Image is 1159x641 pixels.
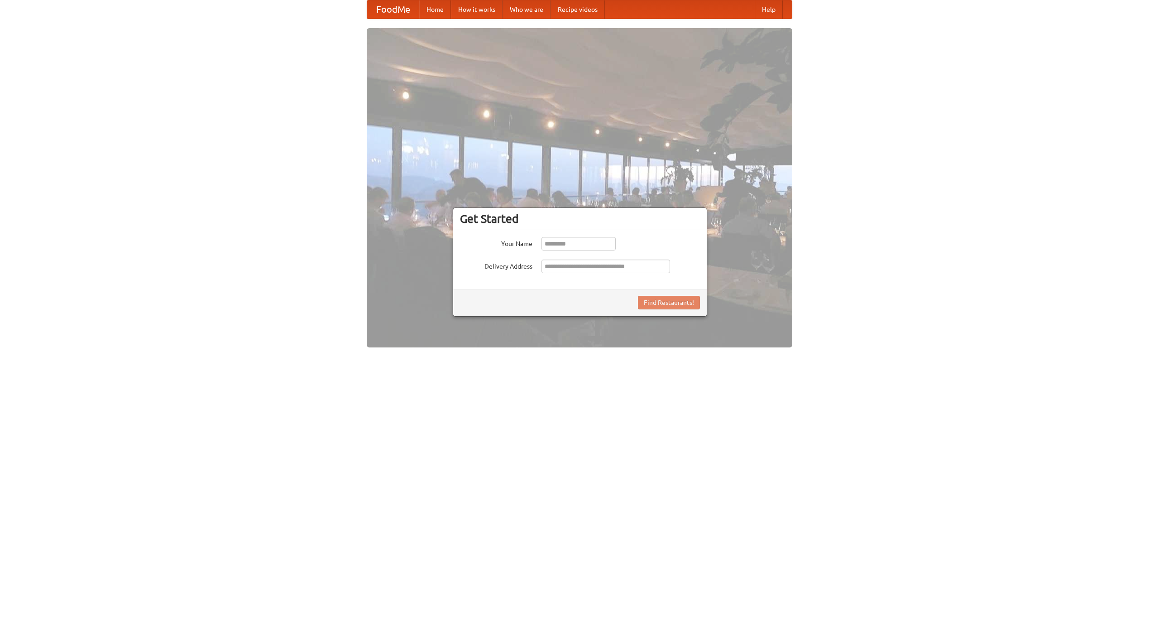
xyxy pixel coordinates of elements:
a: FoodMe [367,0,419,19]
button: Find Restaurants! [638,296,700,309]
a: Recipe videos [551,0,605,19]
a: Help [755,0,783,19]
a: Who we are [503,0,551,19]
label: Your Name [460,237,532,248]
label: Delivery Address [460,260,532,271]
a: Home [419,0,451,19]
h3: Get Started [460,212,700,226]
a: How it works [451,0,503,19]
